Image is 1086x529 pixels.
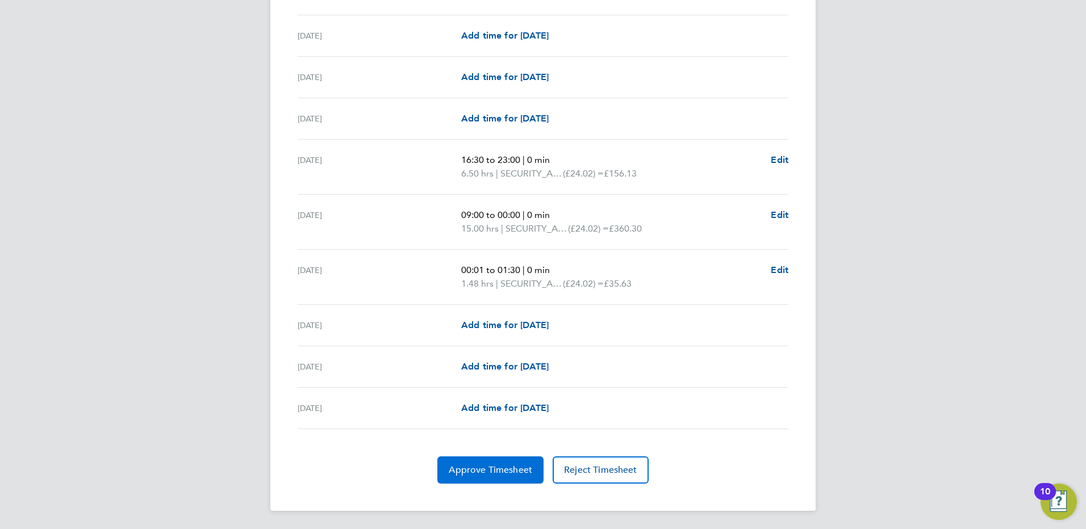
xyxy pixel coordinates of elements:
a: Add time for [DATE] [461,112,549,125]
span: | [496,168,498,179]
div: [DATE] [298,401,461,415]
span: 0 min [527,264,550,275]
span: Edit [771,209,788,220]
div: [DATE] [298,318,461,332]
a: Add time for [DATE] [461,318,549,332]
span: £35.63 [604,278,632,289]
div: [DATE] [298,208,461,236]
span: 16:30 to 23:00 [461,154,520,165]
span: Reject Timesheet [564,464,637,476]
span: 1.48 hrs [461,278,494,289]
span: SECURITY_AWAY_MATCHES [500,277,563,291]
span: Approve Timesheet [449,464,532,476]
a: Edit [771,153,788,167]
span: 09:00 to 00:00 [461,209,520,220]
span: £360.30 [609,223,642,234]
div: [DATE] [298,112,461,125]
span: 0 min [527,209,550,220]
span: Edit [771,154,788,165]
span: 6.50 hrs [461,168,494,179]
a: Edit [771,208,788,222]
a: Add time for [DATE] [461,360,549,373]
span: Edit [771,264,788,275]
button: Reject Timesheet [553,456,649,484]
span: | [501,223,503,234]
span: SECURITY_AWAY_MATCHES [500,167,563,180]
span: Add time for [DATE] [461,113,549,124]
span: Add time for [DATE] [461,72,549,82]
span: (£24.02) = [563,278,604,289]
div: 10 [1040,492,1050,506]
span: Add time for [DATE] [461,320,549,330]
span: | [523,154,525,165]
button: Open Resource Center, 10 new notifications [1041,484,1077,520]
span: 15.00 hrs [461,223,499,234]
a: Add time for [DATE] [461,70,549,84]
div: [DATE] [298,29,461,43]
div: [DATE] [298,360,461,373]
span: | [496,278,498,289]
a: Add time for [DATE] [461,29,549,43]
span: Add time for [DATE] [461,402,549,413]
span: | [523,264,525,275]
div: [DATE] [298,263,461,291]
span: Add time for [DATE] [461,30,549,41]
span: (£24.02) = [568,223,609,234]
span: £156.13 [604,168,637,179]
span: Add time for [DATE] [461,361,549,372]
a: Add time for [DATE] [461,401,549,415]
span: 0 min [527,154,550,165]
span: SECURITY_AWAY_MATCHES [506,222,568,236]
span: | [523,209,525,220]
span: 00:01 to 01:30 [461,264,520,275]
a: Edit [771,263,788,277]
div: [DATE] [298,70,461,84]
div: [DATE] [298,153,461,180]
button: Approve Timesheet [437,456,544,484]
span: (£24.02) = [563,168,604,179]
